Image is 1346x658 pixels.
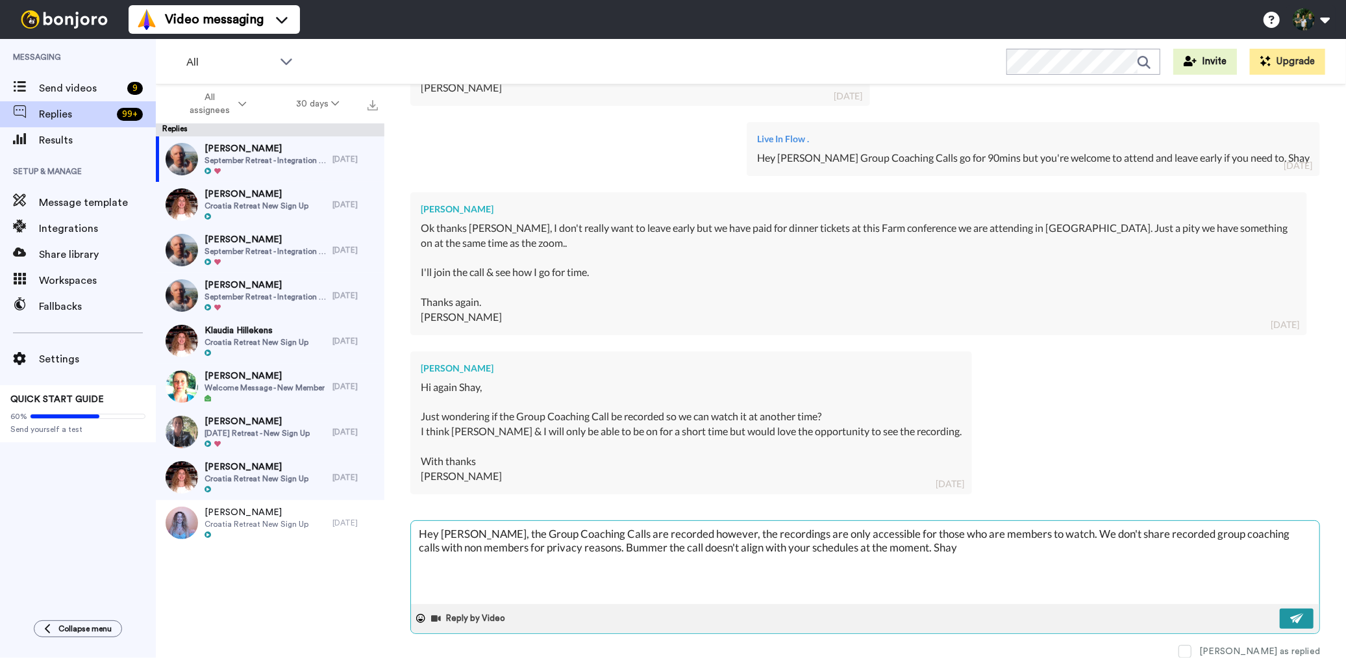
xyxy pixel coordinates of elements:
[166,234,198,266] img: 3987b40a-daa4-404f-834f-8850561a2f8f-thumb.jpg
[205,201,308,211] span: Croatia Retreat New Sign Up
[332,336,378,346] div: [DATE]
[834,90,862,103] div: [DATE]
[421,362,962,375] div: [PERSON_NAME]
[183,91,236,117] span: All assignees
[332,290,378,301] div: [DATE]
[332,427,378,437] div: [DATE]
[1199,645,1320,658] div: [PERSON_NAME] as replied
[205,428,310,438] span: [DATE] Retreat - New Sign Up
[34,620,122,637] button: Collapse menu
[136,9,157,30] img: vm-color.svg
[156,227,384,273] a: [PERSON_NAME]September Retreat - Integration Call[DATE]
[205,415,310,428] span: [PERSON_NAME]
[936,477,964,490] div: [DATE]
[1290,613,1304,624] img: send-white.svg
[10,395,104,404] span: QUICK START GUIDE
[368,100,378,110] img: export.svg
[205,506,308,519] span: [PERSON_NAME]
[39,195,156,210] span: Message template
[205,233,326,246] span: [PERSON_NAME]
[186,55,273,70] span: All
[205,370,325,383] span: [PERSON_NAME]
[1173,49,1237,75] button: Invite
[1284,159,1312,172] div: [DATE]
[166,325,198,357] img: ebd1082f-8655-43c8-8cb7-89481548cef8-thumb.jpg
[39,221,156,236] span: Integrations
[364,94,382,114] button: Export all results that match these filters now.
[166,143,198,175] img: 3987b40a-daa4-404f-834f-8850561a2f8f-thumb.jpg
[156,318,384,364] a: Klaudia HillekensCroatia Retreat New Sign Up[DATE]
[205,188,308,201] span: [PERSON_NAME]
[165,10,264,29] span: Video messaging
[205,142,326,155] span: [PERSON_NAME]
[39,273,156,288] span: Workspaces
[205,337,308,348] span: Croatia Retreat New Sign Up
[39,351,156,367] span: Settings
[205,519,308,529] span: Croatia Retreat New Sign Up
[156,273,384,318] a: [PERSON_NAME]September Retreat - Integration Call[DATE]
[10,424,145,435] span: Send yourself a test
[156,455,384,500] a: [PERSON_NAME]Croatia Retreat New Sign Up[DATE]
[16,10,113,29] img: bj-logo-header-white.svg
[205,246,326,257] span: September Retreat - Integration Call
[39,299,156,314] span: Fallbacks
[166,507,198,539] img: 5a5942a6-c45b-4c55-95f5-0a1c37f76cc7-thumb.jpg
[166,416,198,448] img: f2341e43-c9d6-4a41-a2d0-b02c592cf083-thumb.jpg
[166,188,198,221] img: 4a3a30de-2500-4b3d-a0f9-1681c91deff7-thumb.jpg
[156,182,384,227] a: [PERSON_NAME]Croatia Retreat New Sign Up[DATE]
[156,123,384,136] div: Replies
[39,81,122,96] span: Send videos
[10,411,27,422] span: 60%
[205,461,308,474] span: [PERSON_NAME]
[421,380,962,484] div: Hi again Shay, Just wondering if the Group Coaching Call be recorded so we can watch it at anothe...
[166,461,198,494] img: dd7362e7-4956-47af-9292-d3fe6c330ab7-thumb.jpg
[39,133,156,148] span: Results
[332,518,378,528] div: [DATE]
[39,247,156,262] span: Share library
[156,409,384,455] a: [PERSON_NAME][DATE] Retreat - New Sign Up[DATE]
[158,86,271,122] button: All assignees
[156,500,384,546] a: [PERSON_NAME]Croatia Retreat New Sign Up[DATE]
[421,203,1297,216] div: [PERSON_NAME]
[166,279,198,312] img: 3987b40a-daa4-404f-834f-8850561a2f8f-thumb.jpg
[430,609,510,628] button: Reply by Video
[757,151,1310,166] div: Hey [PERSON_NAME] Group Coaching Calls go for 90mins but you're welcome to attend and leave early...
[332,381,378,392] div: [DATE]
[127,82,143,95] div: 9
[205,155,326,166] span: September Retreat - Integration Call
[332,199,378,210] div: [DATE]
[58,624,112,634] span: Collapse menu
[166,370,198,403] img: 38378a88-1533-47e2-a831-46e53c2a477e-thumb.jpg
[421,221,1297,325] div: Ok thanks [PERSON_NAME], I don't really want to leave early but we have paid for dinner tickets a...
[205,324,308,337] span: Klaudia Hillekens
[117,108,143,121] div: 99 +
[332,472,378,483] div: [DATE]
[411,521,1319,604] textarea: Hey [PERSON_NAME], the Group Coaching Calls are recorded however, the recordings are only accessi...
[205,279,326,292] span: [PERSON_NAME]
[1250,49,1325,75] button: Upgrade
[332,245,378,255] div: [DATE]
[205,292,326,302] span: September Retreat - Integration Call
[39,107,112,122] span: Replies
[271,92,364,116] button: 30 days
[757,133,1310,146] div: Live In Flow .
[1271,318,1299,331] div: [DATE]
[332,154,378,164] div: [DATE]
[156,364,384,409] a: [PERSON_NAME]Welcome Message - New Member[DATE]
[205,474,308,484] span: Croatia Retreat New Sign Up
[205,383,325,393] span: Welcome Message - New Member
[156,136,384,182] a: [PERSON_NAME]September Retreat - Integration Call[DATE]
